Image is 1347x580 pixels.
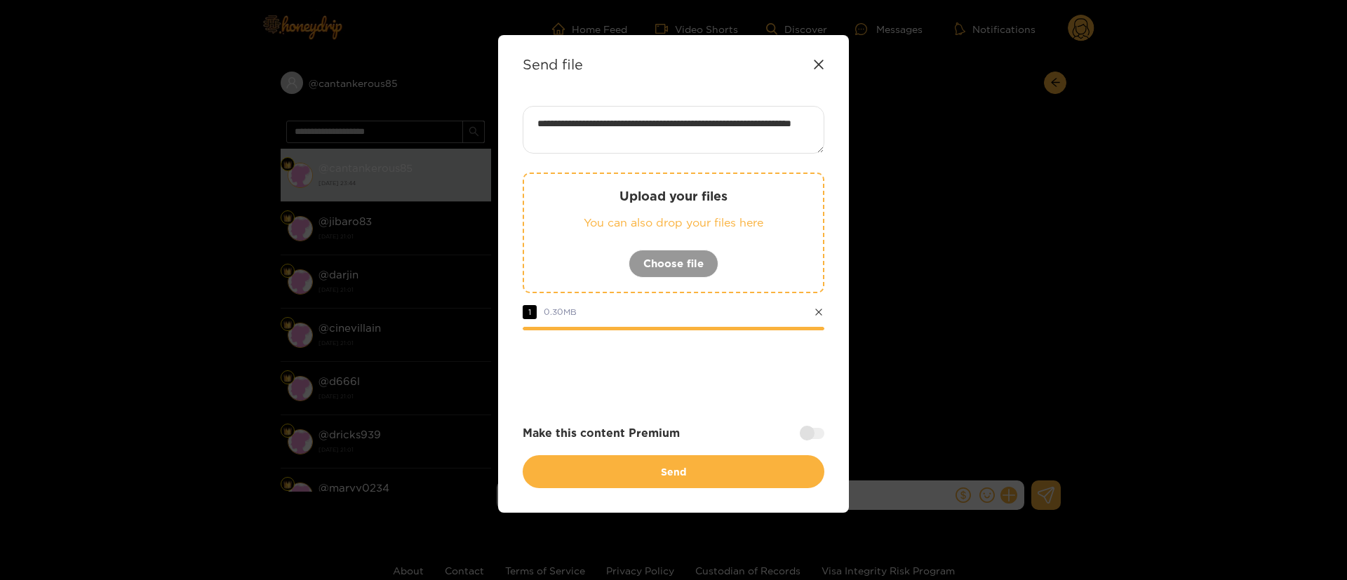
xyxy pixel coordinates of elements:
[523,455,824,488] button: Send
[552,188,795,204] p: Upload your files
[629,250,718,278] button: Choose file
[523,425,680,441] strong: Make this content Premium
[523,305,537,319] span: 1
[552,215,795,231] p: You can also drop your files here
[523,56,583,72] strong: Send file
[544,307,577,316] span: 0.30 MB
